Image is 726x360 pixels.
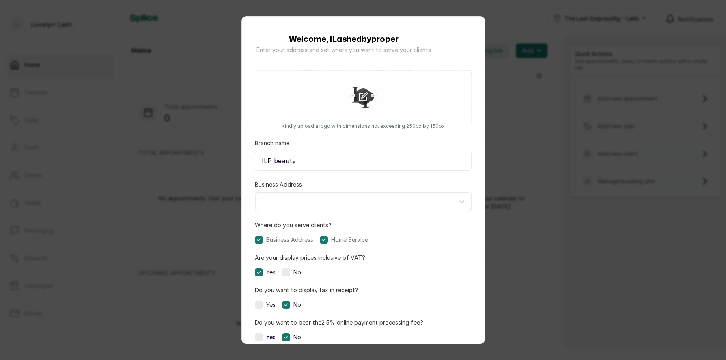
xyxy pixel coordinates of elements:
label: Branch name [255,139,289,147]
input: Enter branch name here [255,151,472,171]
span: Yes [266,333,276,341]
p: Enter your address and set where you want to serve your clients [256,46,431,54]
label: Are your display prices inclusive of VAT? [255,254,365,262]
label: Where do you serve clients? [255,221,332,229]
label: Business Address [255,181,302,189]
span: Home Service [331,236,368,244]
span: No [293,268,301,276]
span: No [293,301,301,309]
label: Do you want to bear the 2.5 % online payment processing fee? [255,319,423,327]
span: Business Address [266,236,313,244]
span: Yes [266,301,276,309]
span: Yes [266,268,276,276]
label: Do you want to display tax in receipt? [255,286,358,294]
h1: Welcome, iLashedbyproper [256,33,431,46]
p: Kindly upload a logo with dimensions not exceeding 250px by 150px [255,123,472,129]
span: No [293,333,301,341]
